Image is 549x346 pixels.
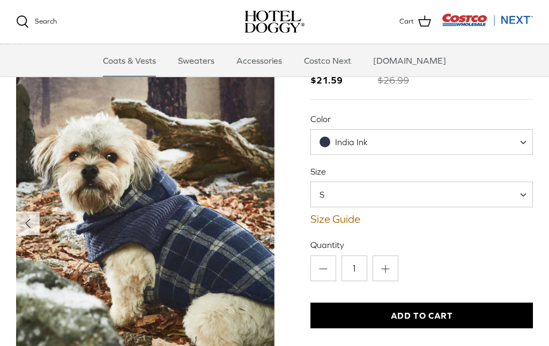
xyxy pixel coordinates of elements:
[399,15,431,29] a: Cart
[16,16,57,28] a: Search
[227,44,292,77] a: Accessories
[244,11,305,33] img: hoteldoggycom
[311,137,389,148] span: India Ink
[310,239,533,251] label: Quantity
[310,166,533,178] label: Size
[16,212,40,236] button: Previous
[244,11,305,33] a: hoteldoggy.com hoteldoggycom
[310,114,533,125] label: Color
[35,17,57,25] span: Search
[311,189,346,201] span: S
[377,76,409,86] s: $26.99
[168,44,224,77] a: Sweaters
[310,182,533,208] span: S
[363,44,456,77] a: [DOMAIN_NAME]
[342,256,367,282] input: Quantity
[442,20,533,28] a: Visit Costco Next
[399,16,414,27] span: Cart
[93,44,166,77] a: Coats & Vests
[442,13,533,27] img: Costco Next
[310,213,533,226] a: Size Guide
[294,44,361,77] a: Costco Next
[310,303,533,329] button: Add to Cart
[310,130,533,155] span: India Ink
[335,138,368,147] span: India Ink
